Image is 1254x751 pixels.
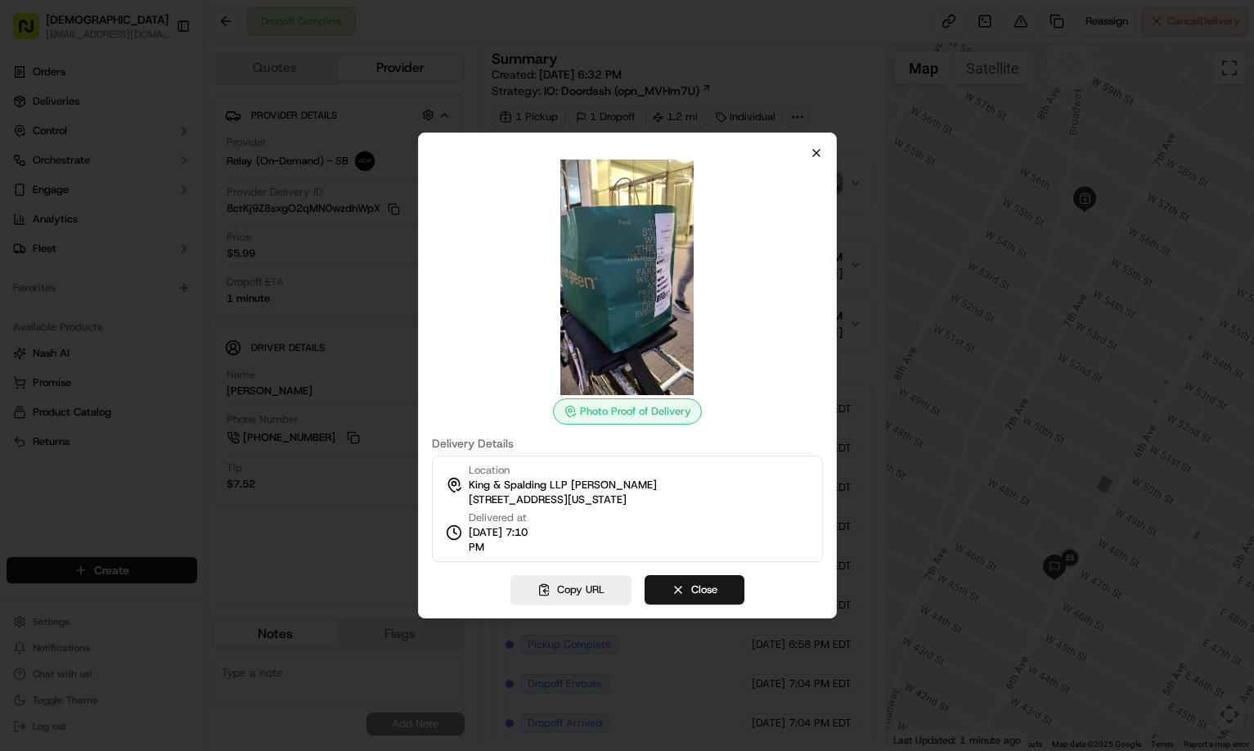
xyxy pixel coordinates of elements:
span: [STREET_ADDRESS][US_STATE] [469,492,627,507]
img: photo_proof_of_delivery image [510,160,745,395]
span: Pylon [163,277,198,290]
a: Powered byPylon [115,277,198,290]
div: We're available if you need us! [56,173,207,186]
button: Copy URL [510,575,631,605]
span: Knowledge Base [33,237,125,254]
button: Start new chat [278,161,298,181]
a: 💻API Documentation [132,231,269,260]
label: Delivery Details [432,438,823,449]
span: King & Spalding LLP [PERSON_NAME] [469,478,657,492]
div: Photo Proof of Delivery [553,398,702,425]
a: 📗Knowledge Base [10,231,132,260]
p: Welcome 👋 [16,65,298,92]
button: Close [645,575,744,605]
span: API Documentation [155,237,263,254]
div: 💻 [138,239,151,252]
span: [DATE] 7:10 PM [469,525,544,555]
span: Location [469,463,510,478]
div: Start new chat [56,156,268,173]
span: Delivered at [469,510,544,525]
img: Nash [16,16,49,49]
input: Got a question? Start typing here... [43,106,294,123]
img: 1736555255976-a54dd68f-1ca7-489b-9aae-adbdc363a1c4 [16,156,46,186]
div: 📗 [16,239,29,252]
